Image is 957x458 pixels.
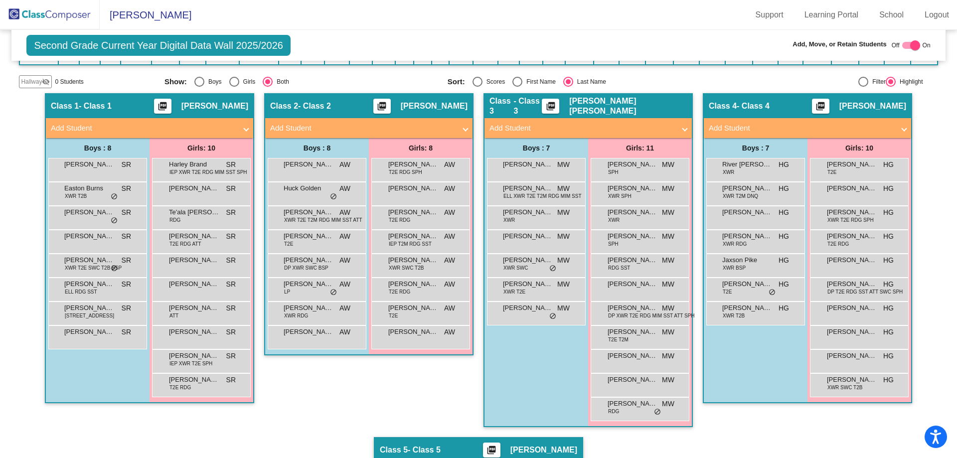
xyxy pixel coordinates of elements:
[169,216,180,224] span: RDG
[722,303,772,313] span: [PERSON_NAME]
[64,279,114,289] span: [PERSON_NAME]
[226,327,236,337] span: SR
[489,96,513,116] span: Class 3
[64,159,114,169] span: [PERSON_NAME]
[871,7,912,23] a: School
[444,207,455,218] span: AW
[737,101,770,111] span: - Class 4
[339,159,350,170] span: AW
[484,118,692,138] mat-expansion-panel-header: Add Student
[284,255,333,265] span: [PERSON_NAME]
[169,240,201,248] span: T2E RDG ATT
[389,288,410,296] span: T2E RDG
[662,303,674,313] span: MW
[169,312,178,319] span: ATT
[557,303,570,313] span: MW
[122,327,131,337] span: SR
[503,264,528,272] span: XWR SWC
[42,78,50,86] mat-icon: visibility_off
[883,279,894,290] span: HG
[812,99,829,114] button: Print Students Details
[444,279,455,290] span: AW
[122,159,131,170] span: SR
[444,159,455,170] span: AW
[100,7,191,23] span: [PERSON_NAME]
[608,351,657,361] span: [PERSON_NAME]
[270,101,298,111] span: Class 2
[483,443,500,458] button: Print Students Details
[26,35,291,56] span: Second Grade Current Year Digital Data Wall 2025/2026
[339,303,350,313] span: AW
[64,183,114,193] span: Easton Burns
[723,168,734,176] span: XWR
[779,303,789,313] span: HG
[339,207,350,218] span: AW
[122,255,131,266] span: SR
[917,7,957,23] a: Logout
[662,255,674,266] span: MW
[503,279,553,289] span: [PERSON_NAME]
[704,138,807,158] div: Boys : 7
[369,138,473,158] div: Girls: 8
[779,159,789,170] span: HG
[722,255,772,265] span: Jaxson Pike
[339,279,350,290] span: AW
[164,77,187,86] span: Show:
[722,207,772,217] span: [PERSON_NAME]
[503,231,553,241] span: [PERSON_NAME]
[557,231,570,242] span: MW
[779,183,789,194] span: HG
[883,231,894,242] span: HG
[169,279,219,289] span: [PERSON_NAME]
[64,231,114,241] span: [PERSON_NAME]
[513,96,542,116] span: - Class 3
[569,96,687,116] span: [PERSON_NAME] [PERSON_NAME]
[510,445,577,455] span: [PERSON_NAME]
[444,255,455,266] span: AW
[380,445,408,455] span: Class 5
[122,303,131,313] span: SR
[330,193,337,201] span: do_not_disturb_alt
[284,183,333,193] span: Huck Golden
[444,303,455,313] span: AW
[388,231,438,241] span: [PERSON_NAME]
[284,240,293,248] span: T2E
[503,288,525,296] span: XWR T2E
[122,231,131,242] span: SR
[557,207,570,218] span: MW
[154,99,171,114] button: Print Students Details
[662,279,674,290] span: MW
[46,138,150,158] div: Boys : 8
[608,375,657,385] span: [PERSON_NAME]
[827,288,903,296] span: DP T2E RDG SST ATT SWC SPH
[164,77,440,87] mat-radio-group: Select an option
[779,279,789,290] span: HG
[892,41,900,50] span: Off
[723,312,745,319] span: XWR T2B
[111,265,118,273] span: do_not_disturb_alt
[709,123,894,134] mat-panel-title: Add Student
[55,77,83,86] span: 0 Students
[608,159,657,169] span: [PERSON_NAME]
[122,207,131,218] span: SR
[868,77,886,86] div: Filter
[839,101,906,111] span: [PERSON_NAME]
[111,217,118,225] span: do_not_disturb_alt
[827,207,877,217] span: [PERSON_NAME]
[723,264,746,272] span: XWR BSP
[827,327,877,337] span: [PERSON_NAME]
[883,303,894,313] span: HG
[444,231,455,242] span: AW
[608,264,630,272] span: RDG SST
[448,77,723,87] mat-radio-group: Select an option
[448,77,465,86] span: Sort:
[722,159,772,169] span: River [PERSON_NAME]
[484,138,588,158] div: Boys : 7
[226,279,236,290] span: SR
[704,118,911,138] mat-expansion-panel-header: Add Student
[827,216,874,224] span: XWR T2E RDG SPH
[122,183,131,194] span: SR
[388,183,438,193] span: [PERSON_NAME]
[389,312,398,319] span: T2E
[408,445,441,455] span: - Class 5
